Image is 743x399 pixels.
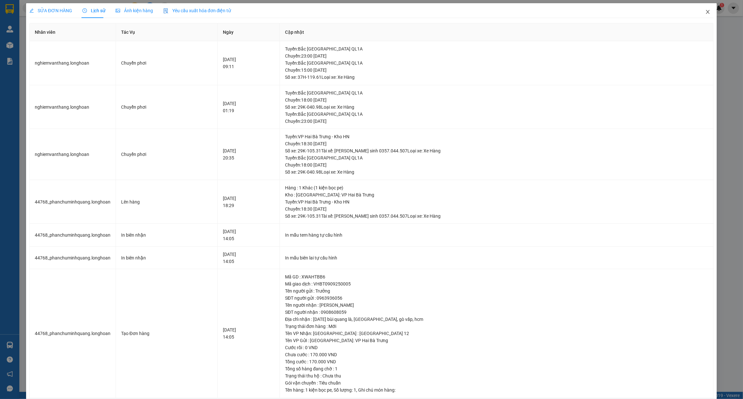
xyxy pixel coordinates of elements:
div: Lên hàng [121,198,212,205]
span: Lịch sử [82,8,105,13]
td: 44768_phanchuminhquang.longhoan [30,269,116,398]
div: Tổng cước : 170.000 VND [285,358,708,365]
div: Địa chỉ nhận : [DATE] bùi quang là, [GEOGRAPHIC_DATA], gò vấp, hcm [285,316,708,323]
td: 44768_phanchuminhquang.longhoan [30,180,116,224]
div: SĐT người nhận : 0908608059 [285,309,708,316]
th: Ngày [218,23,280,41]
div: Tạo Đơn hàng [121,330,212,337]
span: SỬA ĐƠN HÀNG [29,8,72,13]
div: Tên VP Nhận: [GEOGRAPHIC_DATA] : [GEOGRAPHIC_DATA] 12 [285,330,708,337]
span: edit [29,8,34,13]
div: In mẫu biên lai tự cấu hình [285,254,708,261]
div: Tên hàng: , Số lượng: , Ghi chú món hàng: [285,386,708,394]
div: Tuyến : Bắc [GEOGRAPHIC_DATA] QL1A Chuyến: 18:00 [DATE] Số xe: 29K-040.98 Loại xe: Xe Hàng [285,154,708,176]
div: Tên người gửi : Trưởng [285,287,708,295]
span: clock-circle [82,8,87,13]
div: In biên nhận [121,231,212,239]
div: [DATE] 18:29 [223,195,274,209]
div: Tuyến : Bắc [GEOGRAPHIC_DATA] QL1A Chuyến: 23:00 [DATE] [285,45,708,59]
th: Cập nhật [280,23,714,41]
div: Gói vận chuyển : Tiêu chuẩn [285,379,708,386]
div: Trạng thái đơn hàng : Mới [285,323,708,330]
div: Trạng thái thu hộ : Chưa thu [285,372,708,379]
div: [DATE] 14:05 [223,228,274,242]
span: Yêu cầu xuất hóa đơn điện tử [163,8,231,13]
div: Chưa cước : 170.000 VND [285,351,708,358]
div: Tuyến : Bắc [GEOGRAPHIC_DATA] QL1A Chuyến: 18:00 [DATE] Số xe: 29K-040.98 Loại xe: Xe Hàng [285,89,708,111]
span: 1 kiện bọc pe [305,387,332,393]
button: Close [699,3,717,21]
div: Tuyến : VP Hai Bà Trưng - Kho HN Chuyến: 18:30 [DATE] Số xe: 29K-105.31 Tài xế: [PERSON_NAME] sin... [285,133,708,154]
div: Chuyển phơi [121,151,212,158]
td: 44768_phanchuminhquang.longhoan [30,247,116,269]
div: SĐT người gửi : 0963936056 [285,295,708,302]
div: [DATE] 20:35 [223,147,274,161]
div: Mã GD : XWAHTBB6 [285,273,708,280]
div: Tuyến : VP Hai Bà Trưng - Kho HN Chuyến: 18:30 [DATE] Số xe: 29K-105.31 Tài xế: [PERSON_NAME] sin... [285,198,708,220]
div: Cước rồi : 0 VND [285,344,708,351]
div: Tuyến : Bắc [GEOGRAPHIC_DATA] QL1A Chuyến: 15:00 [DATE] Số xe: 37H-119.61 Loại xe: Xe Hàng [285,59,708,81]
img: icon [163,8,168,14]
div: Chuyển phơi [121,104,212,111]
td: nghiemvanthang.longhoan [30,41,116,85]
th: Tác Vụ [116,23,218,41]
div: Tổng số hàng đang chờ : 1 [285,365,708,372]
span: picture [116,8,120,13]
div: Kho : [GEOGRAPHIC_DATA]: VP Hai Bà Trưng [285,191,708,198]
div: Hàng : 1 Khác (1 kiện bọc pe) [285,184,708,191]
div: [DATE] 14:05 [223,326,274,340]
div: [DATE] 09:11 [223,56,274,70]
td: nghiemvanthang.longhoan [30,129,116,180]
span: 1 [354,387,356,393]
th: Nhân viên [30,23,116,41]
div: [DATE] 14:05 [223,251,274,265]
td: 44768_phanchuminhquang.longhoan [30,224,116,247]
td: nghiemvanthang.longhoan [30,85,116,129]
div: In mẫu tem hàng tự cấu hình [285,231,708,239]
div: Tên VP Gửi : [GEOGRAPHIC_DATA]: VP Hai Bà Trưng [285,337,708,344]
div: [DATE] 01:19 [223,100,274,114]
div: Tuyến : Bắc [GEOGRAPHIC_DATA] QL1A Chuyến: 23:00 [DATE] [285,111,708,125]
span: Ảnh kiện hàng [116,8,153,13]
div: Chuyển phơi [121,59,212,67]
div: Tên người nhận : [PERSON_NAME] [285,302,708,309]
span: close [705,9,710,14]
div: Mã giao dịch : VHBT0909250005 [285,280,708,287]
div: In biên nhận [121,254,212,261]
